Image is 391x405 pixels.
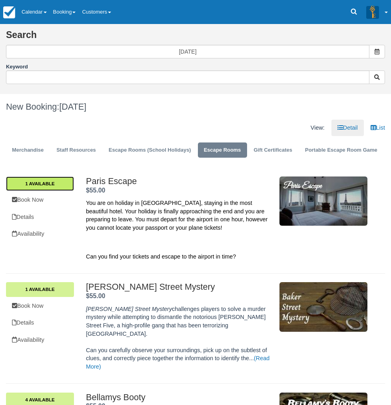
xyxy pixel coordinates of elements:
[86,176,273,186] h2: Paris Escape
[6,142,50,158] a: Merchandise
[86,393,273,402] h2: Bellamys Booty
[86,293,105,299] span: $55.00
[3,6,15,18] img: checkfront-main-nav-mini-logo.png
[6,332,74,348] a: Availability
[366,6,379,18] img: A3
[305,120,331,136] li: View:
[6,102,385,112] h1: New Booking:
[86,282,273,292] h2: [PERSON_NAME] Street Mystery
[86,187,105,194] strong: Price: $55
[365,120,391,136] a: List
[6,282,74,297] a: 1 Available
[86,293,105,299] strong: Price: $55
[86,253,236,260] span: Can you find your tickets and escape to the airport in time?
[331,120,364,136] a: Detail
[86,306,172,312] em: [PERSON_NAME] Street Mystery
[198,142,247,158] a: Escape Rooms
[6,315,74,331] a: Details
[50,142,102,158] a: Staff Resources
[6,192,74,208] a: Book Now
[369,70,385,84] button: Keyword Search
[103,142,197,158] a: Escape Rooms (School Holidays)
[86,305,273,371] p: challenges players to solve a murder mystery while attempting to dismantle the notorious [PERSON_...
[6,298,74,314] a: Book Now
[299,142,383,158] a: Portable Escape Room Game
[86,187,105,194] span: $55.00
[59,102,86,112] span: [DATE]
[6,209,74,225] a: Details
[86,200,267,231] span: You are on holiday in [GEOGRAPHIC_DATA], staying in the most beautiful hotel. Your holiday is fin...
[279,176,367,226] img: M2-3
[248,142,298,158] a: Gift Certificates
[6,226,74,242] a: Availability
[86,355,269,370] a: (Read More)
[6,30,385,45] h2: Search
[279,282,367,331] img: M3-3
[6,176,74,191] a: 1 Available
[6,64,28,70] label: Keyword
